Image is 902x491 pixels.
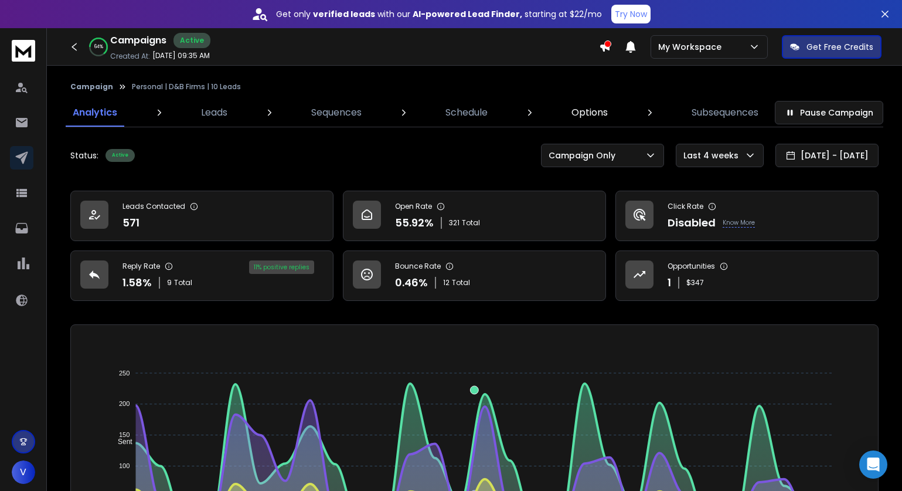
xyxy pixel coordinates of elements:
[173,33,210,48] div: Active
[668,215,716,231] p: Disabled
[122,202,185,211] p: Leads Contacted
[174,278,192,287] span: Total
[615,250,879,301] a: Opportunities1$347
[413,8,522,20] strong: AI-powered Lead Finder,
[668,202,703,211] p: Click Rate
[110,52,150,61] p: Created At:
[686,278,704,287] p: $ 347
[692,106,758,120] p: Subsequences
[395,262,441,271] p: Bounce Rate
[775,101,883,124] button: Pause Campaign
[132,82,241,92] p: Personal | D&B Firms | 10 Leads
[304,99,369,127] a: Sequences
[12,460,35,484] button: V
[70,250,333,301] a: Reply Rate1.58%9Total11% positive replies
[70,150,98,161] p: Status:
[395,215,434,231] p: 55.92 %
[313,8,375,20] strong: verified leads
[723,218,755,228] p: Know More
[152,51,210,60] p: [DATE] 09:35 AM
[119,431,130,438] tspan: 150
[438,99,495,127] a: Schedule
[685,99,765,127] a: Subsequences
[859,451,887,479] div: Open Intercom Messenger
[445,106,488,120] p: Schedule
[462,218,480,228] span: Total
[122,275,152,291] p: 1.58 %
[109,438,132,446] span: Sent
[443,278,450,287] span: 12
[119,401,130,408] tspan: 200
[119,462,130,469] tspan: 100
[66,99,124,127] a: Analytics
[782,35,881,59] button: Get Free Credits
[668,275,671,291] p: 1
[167,278,172,287] span: 9
[658,41,726,53] p: My Workspace
[615,8,647,20] p: Try Now
[12,40,35,62] img: logo
[194,99,234,127] a: Leads
[549,150,620,161] p: Campaign Only
[70,82,113,92] button: Campaign
[806,41,873,53] p: Get Free Credits
[564,99,615,127] a: Options
[343,250,606,301] a: Bounce Rate0.46%12Total
[105,149,135,162] div: Active
[201,106,227,120] p: Leads
[94,43,103,50] p: 64 %
[615,191,879,241] a: Click RateDisabledKnow More
[276,8,602,20] p: Get only with our starting at $22/mo
[119,370,130,377] tspan: 250
[449,218,459,228] span: 321
[343,191,606,241] a: Open Rate55.92%321Total
[683,150,743,161] p: Last 4 weeks
[775,144,879,167] button: [DATE] - [DATE]
[110,33,166,48] h1: Campaigns
[571,106,608,120] p: Options
[611,5,651,23] button: Try Now
[395,202,432,211] p: Open Rate
[70,191,333,241] a: Leads Contacted571
[395,275,428,291] p: 0.46 %
[122,215,139,231] p: 571
[311,106,362,120] p: Sequences
[122,262,160,271] p: Reply Rate
[668,262,715,271] p: Opportunities
[452,278,470,287] span: Total
[73,106,117,120] p: Analytics
[249,260,314,274] div: 11 % positive replies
